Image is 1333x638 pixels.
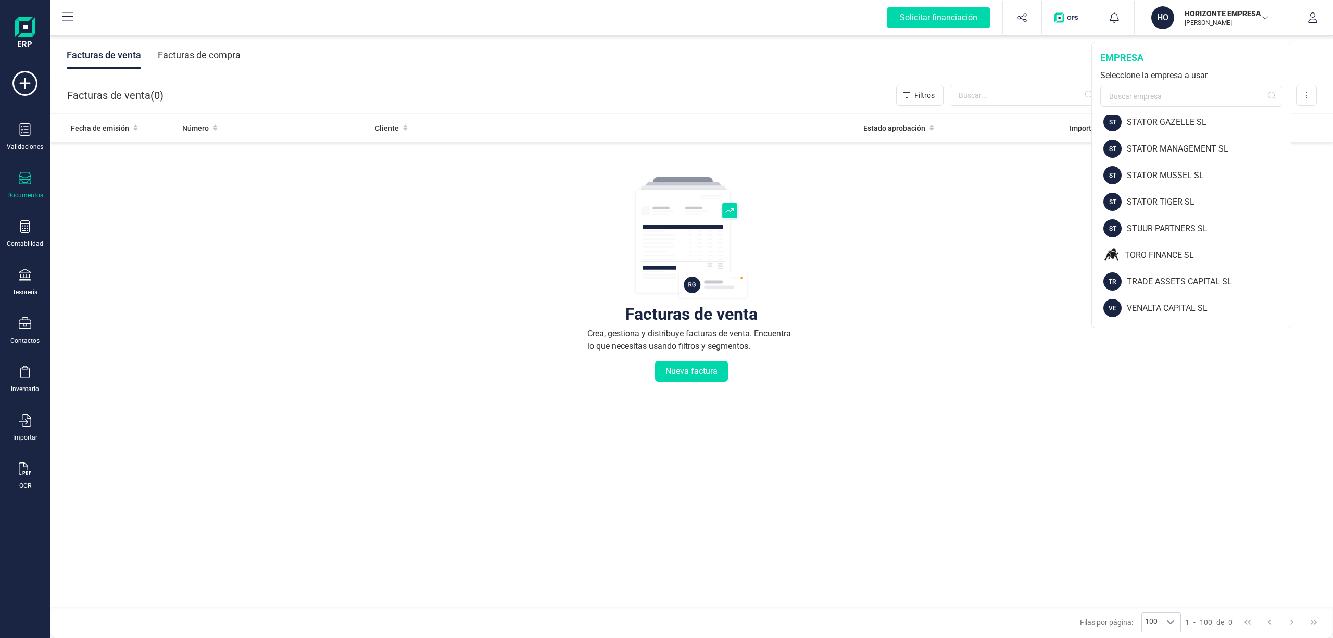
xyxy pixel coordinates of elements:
span: Cliente [375,123,399,133]
div: Facturas de venta [67,42,141,69]
div: HO [1151,6,1174,29]
img: img-empty-table.svg [634,176,749,301]
div: STUUR PARTNERS SL [1127,222,1291,235]
div: TR [1103,272,1122,291]
div: Tesorería [12,288,38,296]
div: STATOR MANAGEMENT SL [1127,143,1291,155]
button: Solicitar financiación [875,1,1002,34]
div: Seleccione la empresa a usar [1100,69,1282,82]
p: HORIZONTE EMPRESARIAL GLOBAL SL [1185,8,1268,19]
div: OCR [19,482,31,490]
div: - [1185,617,1233,628]
span: 1 [1185,617,1189,628]
input: Buscar... [950,85,1100,106]
div: Contabilidad [7,240,43,248]
span: 0 [1228,617,1233,628]
span: Estado aprobación [863,123,925,133]
div: Filas por página: [1080,612,1181,632]
div: Crea, gestiona y distribuye facturas de venta. Encuentra lo que necesitas usando filtros y segmen... [587,328,796,353]
input: Buscar empresa [1100,86,1282,107]
div: STATOR TIGER SL [1127,196,1291,208]
div: VE [1103,299,1122,317]
span: de [1216,617,1224,628]
button: Next Page [1282,612,1302,632]
span: Filtros [914,90,935,101]
div: Solicitar financiación [887,7,990,28]
button: HOHORIZONTE EMPRESARIAL GLOBAL SL[PERSON_NAME] [1147,1,1280,34]
div: STATOR MUSSEL SL [1127,169,1291,182]
span: Importe [1070,123,1096,133]
span: Fecha de emisión [71,123,129,133]
div: Documentos [7,191,43,199]
span: 100 [1200,617,1212,628]
span: Número [182,123,209,133]
span: 100 [1142,613,1161,632]
span: 0 [154,88,160,103]
button: First Page [1238,612,1257,632]
div: Facturas de venta [625,309,758,319]
div: Inventario [11,385,39,393]
div: Contactos [10,336,40,345]
div: empresa [1100,51,1282,65]
div: TORO FINANCE SL [1125,249,1291,261]
img: TO [1103,246,1120,264]
div: Importar [13,433,37,442]
button: Previous Page [1260,612,1279,632]
div: Facturas de compra [158,42,241,69]
div: STATOR GAZELLE SL [1127,116,1291,129]
div: ST [1103,166,1122,184]
div: ST [1103,193,1122,211]
button: Nueva factura [655,361,728,382]
img: Logo de OPS [1054,12,1082,23]
div: ST [1103,113,1122,131]
div: ST [1103,140,1122,158]
button: Logo de OPS [1048,1,1088,34]
img: Logo Finanedi [15,17,35,50]
p: [PERSON_NAME] [1185,19,1268,27]
button: Last Page [1304,612,1324,632]
div: ST [1103,219,1122,237]
div: VENALTA CAPITAL SL [1127,302,1291,315]
button: Filtros [896,85,944,106]
div: Facturas de venta ( ) [67,85,164,106]
div: Validaciones [7,143,43,151]
div: TRADE ASSETS CAPITAL SL [1127,276,1291,288]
